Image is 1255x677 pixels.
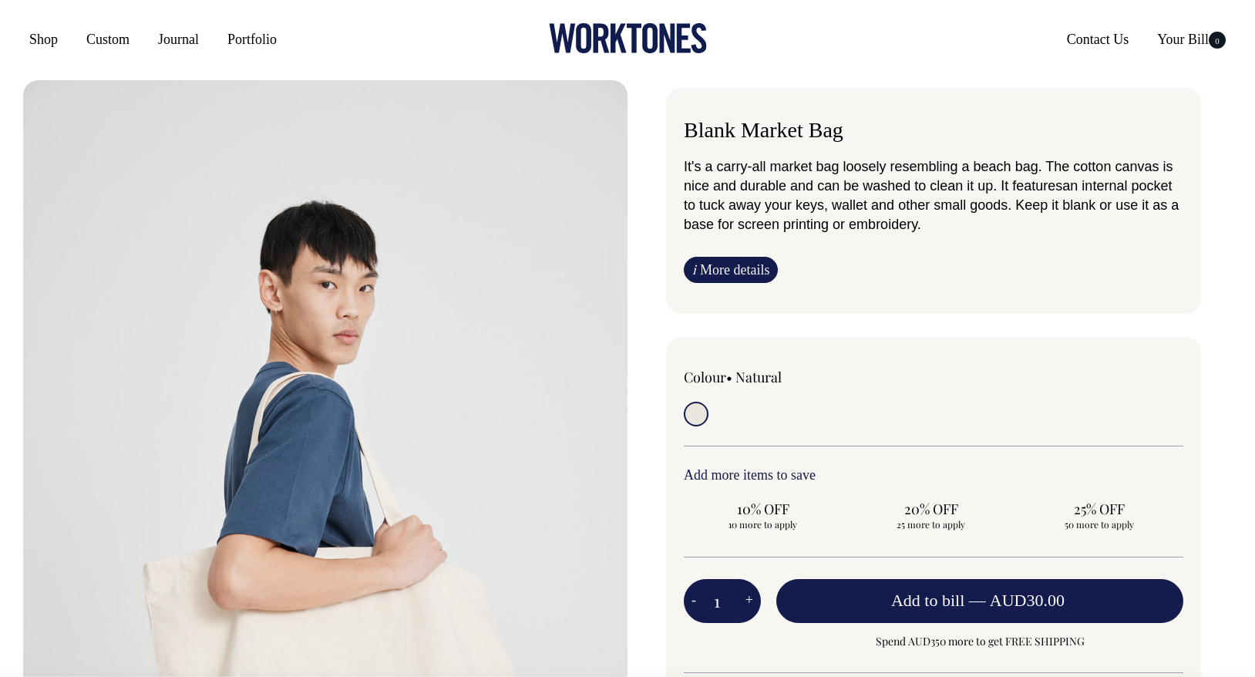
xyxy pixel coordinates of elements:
[684,495,843,535] input: 10% OFF 10 more to apply
[684,586,704,617] button: -
[738,586,761,617] button: +
[852,495,1011,535] input: 20% OFF 25 more to apply
[691,518,835,530] span: 10 more to apply
[691,500,835,518] span: 10% OFF
[80,25,136,53] a: Custom
[1209,32,1226,49] span: 0
[1061,25,1136,53] a: Contact Us
[221,25,283,53] a: Portfolio
[23,25,64,53] a: Shop
[152,25,205,53] a: Journal
[1020,495,1179,535] input: 25% OFF 50 more to apply
[1028,500,1171,518] span: 25% OFF
[1028,518,1171,530] span: 50 more to apply
[860,500,1003,518] span: 20% OFF
[1151,25,1232,53] a: Your Bill0
[860,518,1003,530] span: 25 more to apply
